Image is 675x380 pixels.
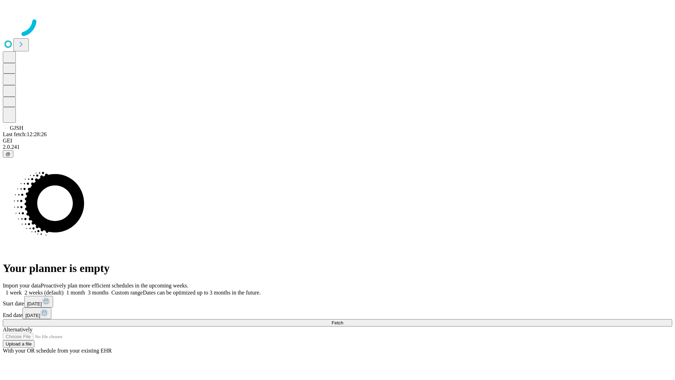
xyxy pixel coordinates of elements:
[22,308,51,319] button: [DATE]
[6,290,22,296] span: 1 week
[3,327,32,332] span: Alternatively
[3,340,34,348] button: Upload a file
[3,262,672,275] h1: Your planner is empty
[3,150,13,158] button: @
[25,290,64,296] span: 2 weeks (default)
[24,296,53,308] button: [DATE]
[27,301,42,306] span: [DATE]
[25,313,40,318] span: [DATE]
[3,348,112,354] span: With your OR schedule from your existing EHR
[3,308,672,319] div: End date
[41,283,188,289] span: Proactively plan more efficient schedules in the upcoming weeks.
[3,319,672,327] button: Fetch
[111,290,143,296] span: Custom range
[3,296,672,308] div: Start date
[88,290,109,296] span: 3 months
[10,125,23,131] span: GJSH
[3,144,672,150] div: 2.0.241
[3,131,47,137] span: Last fetch: 12:28:26
[3,138,672,144] div: GEI
[143,290,261,296] span: Dates can be optimized up to 3 months in the future.
[3,283,41,289] span: Import your data
[332,320,343,325] span: Fetch
[66,290,85,296] span: 1 month
[6,151,11,157] span: @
